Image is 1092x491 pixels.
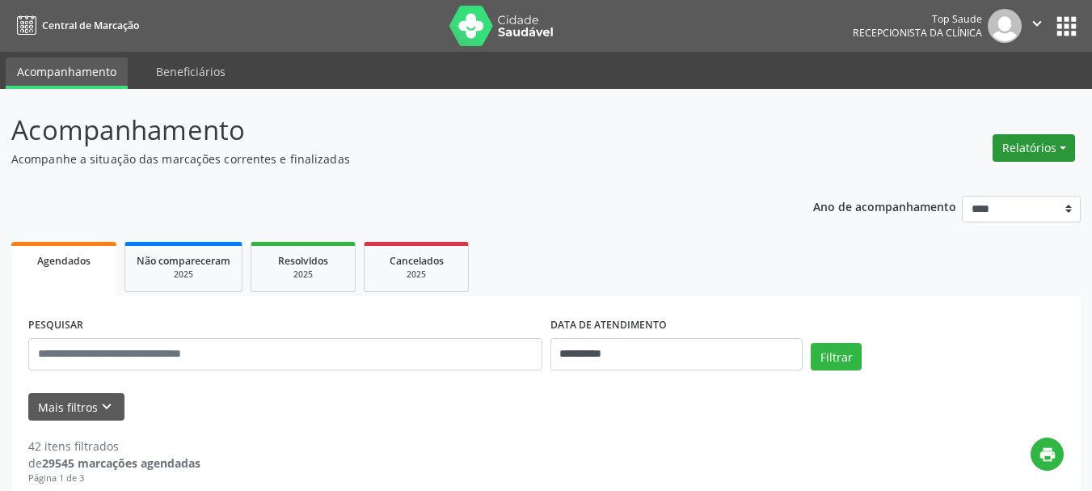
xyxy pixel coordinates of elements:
label: DATA DE ATENDIMENTO [550,313,667,338]
div: Página 1 de 3 [28,472,200,485]
div: 2025 [137,269,230,281]
p: Acompanhamento [11,110,760,150]
div: de [28,455,200,472]
button: Relatórios [993,134,1075,162]
i:  [1028,15,1046,32]
label: PESQUISAR [28,313,83,338]
span: Recepcionista da clínica [853,26,982,40]
img: img [988,9,1022,43]
i: keyboard_arrow_down [98,398,116,416]
span: Cancelados [390,254,444,268]
i: print [1039,446,1056,463]
a: Acompanhamento [6,57,128,89]
div: Top Saude [853,12,982,26]
button: Filtrar [811,343,862,370]
button: Mais filtroskeyboard_arrow_down [28,393,124,421]
button: apps [1052,12,1081,40]
p: Acompanhe a situação das marcações correntes e finalizadas [11,150,760,167]
strong: 29545 marcações agendadas [42,455,200,471]
button: print [1031,438,1064,471]
a: Central de Marcação [11,12,139,39]
button:  [1022,9,1052,43]
span: Central de Marcação [42,19,139,32]
span: Resolvidos [278,254,328,268]
div: 2025 [376,269,457,281]
div: 42 itens filtrados [28,438,200,455]
span: Agendados [37,254,91,268]
div: 2025 [263,269,344,281]
p: Ano de acompanhamento [813,196,956,216]
a: Beneficiários [145,57,237,86]
span: Não compareceram [137,254,230,268]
